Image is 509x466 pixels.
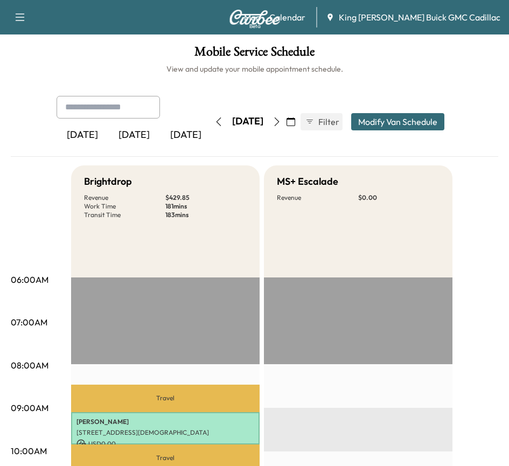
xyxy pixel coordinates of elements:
[76,428,254,437] p: [STREET_ADDRESS][DEMOGRAPHIC_DATA]
[11,401,48,414] p: 09:00AM
[229,10,281,25] img: Curbee Logo
[244,11,261,24] a: MapBeta
[277,174,338,189] h5: MS+ Escalade
[318,115,338,128] span: Filter
[11,444,47,457] p: 10:00AM
[108,123,160,148] div: [DATE]
[165,211,247,219] p: 183 mins
[165,202,247,211] p: 181 mins
[84,174,132,189] h5: Brightdrop
[11,316,47,329] p: 07:00AM
[11,359,48,372] p: 08:00AM
[84,211,165,219] p: Transit Time
[84,193,165,202] p: Revenue
[11,273,48,286] p: 06:00AM
[76,418,254,426] p: [PERSON_NAME]
[71,385,260,412] p: Travel
[11,64,498,74] h6: View and update your mobile appointment schedule.
[351,113,444,130] button: Modify Van Schedule
[269,11,305,24] a: Calendar
[76,439,254,449] p: USD 0.00
[84,202,165,211] p: Work Time
[165,193,247,202] p: $ 429.85
[57,123,108,148] div: [DATE]
[11,45,498,64] h1: Mobile Service Schedule
[232,115,263,128] div: [DATE]
[339,11,500,24] span: King [PERSON_NAME] Buick GMC Cadillac
[160,123,212,148] div: [DATE]
[249,22,261,30] div: Beta
[277,193,358,202] p: Revenue
[358,193,440,202] p: $ 0.00
[301,113,343,130] button: Filter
